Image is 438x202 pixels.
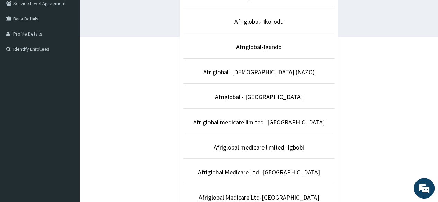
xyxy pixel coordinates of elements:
a: Afriglobal- [DEMOGRAPHIC_DATA] (NAZO) [203,68,315,76]
a: Afriglobal Medicare Ltd-[GEOGRAPHIC_DATA] [199,193,319,201]
a: Afriglobal - [GEOGRAPHIC_DATA] [215,93,303,101]
a: Afriglobal- Ikorodu [234,18,284,26]
a: Afriglobal Medicare Ltd- [GEOGRAPHIC_DATA] [198,168,320,176]
a: Afriglobal medicare limited- [GEOGRAPHIC_DATA] [193,118,325,126]
a: Afriglobal medicare limited- Igbobi [214,143,304,151]
a: Afriglobal-Igando [236,43,282,51]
